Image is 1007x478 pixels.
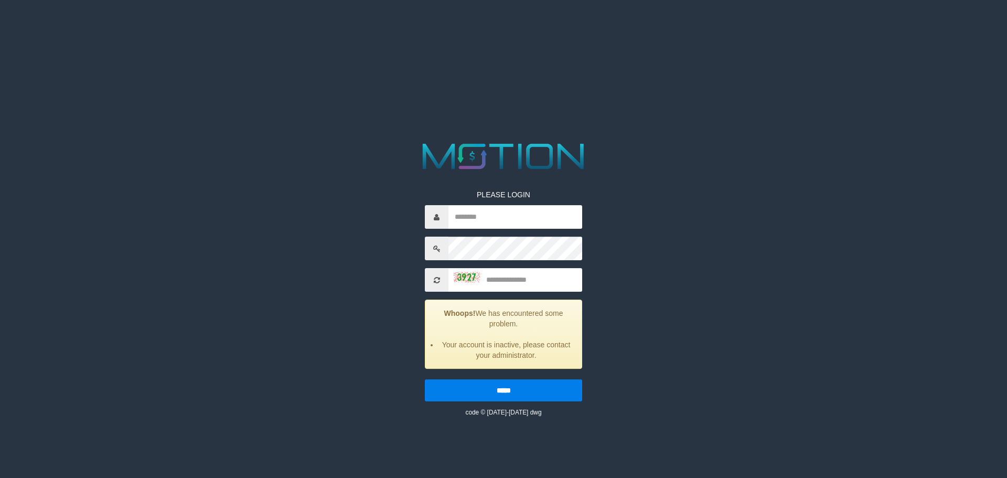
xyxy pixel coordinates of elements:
[454,272,480,282] img: captcha
[465,409,541,416] small: code © [DATE]-[DATE] dwg
[444,309,476,317] strong: Whoops!
[425,300,582,369] div: We has encountered some problem.
[425,189,582,200] p: PLEASE LOGIN
[415,139,592,174] img: MOTION_logo.png
[438,339,574,360] li: Your account is inactive, please contact your administrator.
